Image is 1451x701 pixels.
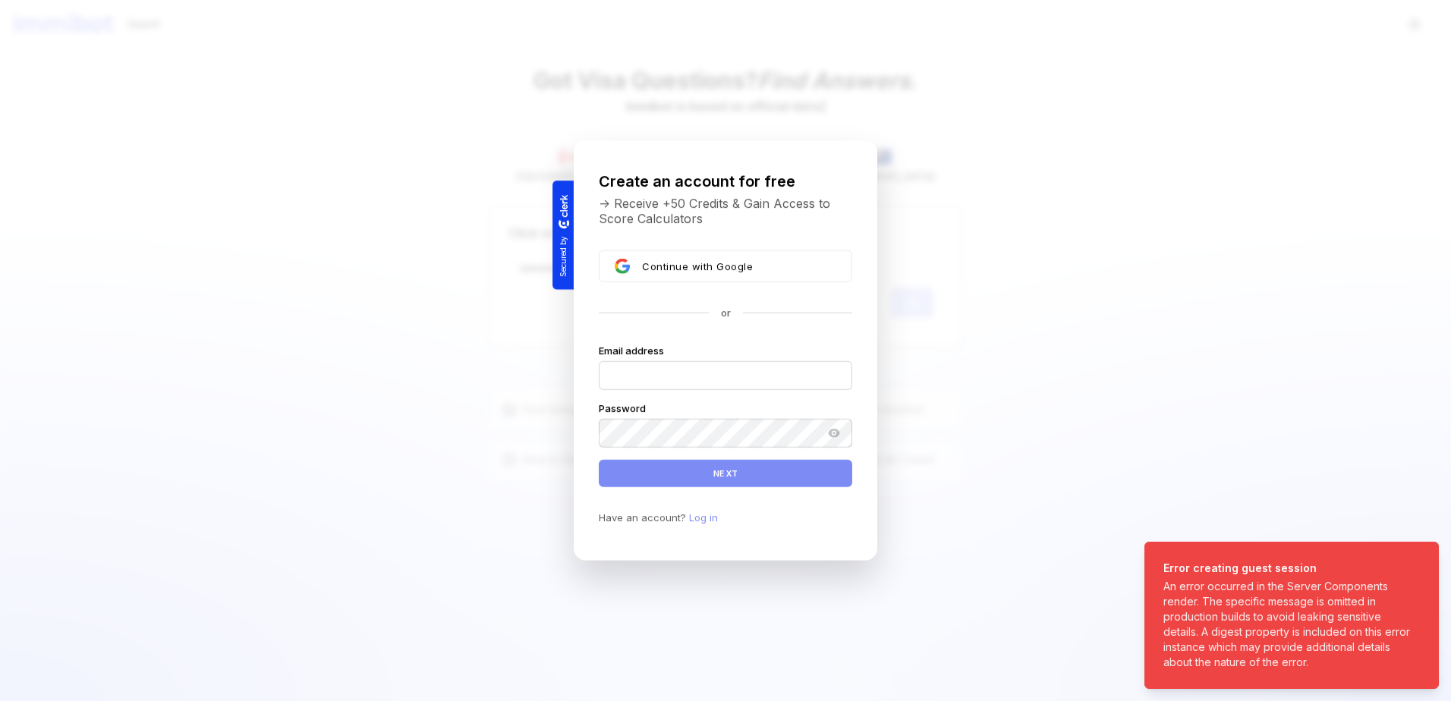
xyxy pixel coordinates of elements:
img: Sign in with Google [615,259,630,274]
button: Show password [825,424,843,442]
label: Email address [599,344,664,358]
h1: Create an account for free [599,170,852,193]
label: Password [599,402,646,416]
button: Sign in with GoogleContinue with Google [599,250,852,282]
button: next [599,460,852,487]
div: Error creating guest session [1163,561,1414,576]
span: Continue with Google [642,260,753,272]
p: Secured by [559,236,567,277]
a: Log in [689,511,718,523]
a: Clerk logo [558,193,568,230]
div: An error occurred in the Server Components render. The specific message is omitted in production ... [1163,579,1414,670]
p: -> Receive +50 Credits & Gain Access to Score Calculators [599,196,852,226]
p: or [721,306,731,320]
span: Have an account? [599,511,686,523]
